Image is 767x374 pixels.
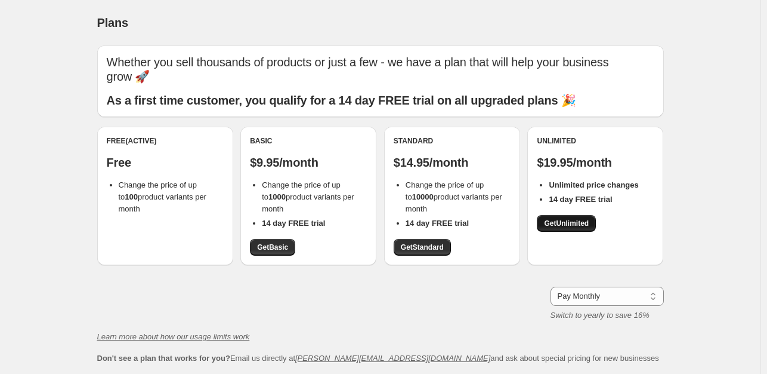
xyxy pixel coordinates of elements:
[401,243,444,252] span: Get Standard
[119,180,206,213] span: Change the price of up to product variants per month
[537,136,654,146] div: Unlimited
[250,239,295,256] a: GetBasic
[549,180,638,189] b: Unlimited price changes
[97,16,128,29] span: Plans
[394,155,511,170] p: $14.95/month
[250,155,367,170] p: $9.95/month
[257,243,288,252] span: Get Basic
[262,219,325,228] b: 14 day FREE trial
[268,192,286,201] b: 1000
[250,136,367,146] div: Basic
[97,354,659,363] span: Email us directly at and ask about special pricing for new businesses
[107,55,654,84] p: Whether you sell thousands of products or just a few - we have a plan that will help your busines...
[125,192,138,201] b: 100
[262,180,354,213] span: Change the price of up to product variants per month
[107,155,224,170] p: Free
[537,215,596,232] a: GetUnlimited
[549,195,612,204] b: 14 day FREE trial
[406,180,502,213] span: Change the price of up to product variants per month
[412,192,434,201] b: 10000
[544,219,589,228] span: Get Unlimited
[107,94,576,107] b: As a first time customer, you qualify for a 14 day FREE trial on all upgraded plans 🎉
[295,354,490,363] a: [PERSON_NAME][EMAIL_ADDRESS][DOMAIN_NAME]
[97,332,250,341] a: Learn more about how our usage limits work
[537,155,654,170] p: $19.95/month
[394,136,511,146] div: Standard
[406,219,469,228] b: 14 day FREE trial
[550,311,650,320] i: Switch to yearly to save 16%
[107,136,224,146] div: Free (Active)
[394,239,451,256] a: GetStandard
[97,354,230,363] b: Don't see a plan that works for you?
